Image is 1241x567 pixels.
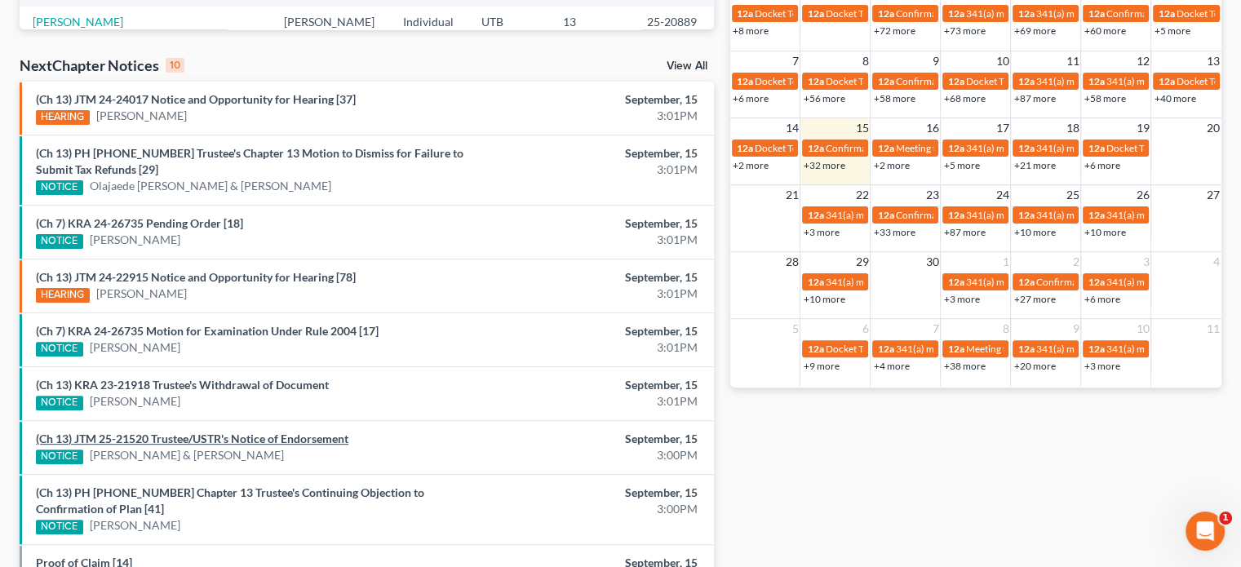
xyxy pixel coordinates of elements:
[1017,276,1034,288] span: 12a
[1064,185,1080,205] span: 25
[550,7,633,37] td: 13
[873,159,909,171] a: +2 more
[965,142,1123,154] span: 341(a) meeting for [PERSON_NAME]
[737,7,753,20] span: 12a
[947,343,964,355] span: 12a
[860,51,870,71] span: 8
[36,324,379,338] a: (Ch 7) KRA 24-26735 Motion for Examination Under Rule 2004 [17]
[488,485,698,501] div: September, 15
[873,226,915,238] a: +33 more
[90,447,284,463] a: [PERSON_NAME] & [PERSON_NAME]
[1134,319,1150,339] span: 10
[488,232,698,248] div: 3:01PM
[488,447,698,463] div: 3:00PM
[488,377,698,393] div: September, 15
[783,118,800,138] span: 14
[1219,512,1232,525] span: 1
[1035,7,1193,20] span: 341(a) meeting for [PERSON_NAME]
[90,517,180,534] a: [PERSON_NAME]
[807,276,823,288] span: 12a
[737,75,753,87] span: 12a
[1205,118,1221,138] span: 20
[36,432,348,445] a: (Ch 13) JTM 25-21520 Trustee/USTR's Notice of Endorsement
[755,7,901,20] span: Docket Text: for [PERSON_NAME]
[488,91,698,108] div: September, 15
[1212,252,1221,272] span: 4
[853,252,870,272] span: 29
[807,7,823,20] span: 12a
[873,92,915,104] a: +58 more
[20,55,184,75] div: NextChapter Notices
[390,7,468,37] td: Individual
[1088,142,1104,154] span: 12a
[1084,159,1119,171] a: +6 more
[96,286,187,302] a: [PERSON_NAME]
[488,323,698,339] div: September, 15
[803,92,844,104] a: +56 more
[825,209,982,221] span: 341(a) meeting for [PERSON_NAME]
[1000,319,1010,339] span: 8
[1088,75,1104,87] span: 12a
[1035,209,1193,221] span: 341(a) meeting for [PERSON_NAME]
[1064,51,1080,71] span: 11
[877,142,893,154] span: 12a
[924,185,940,205] span: 23
[1154,92,1195,104] a: +40 more
[1084,293,1119,305] a: +6 more
[1158,75,1174,87] span: 12a
[488,108,698,124] div: 3:01PM
[488,269,698,286] div: September, 15
[803,360,839,372] a: +9 more
[36,234,83,249] div: NOTICE
[965,209,1123,221] span: 341(a) meeting for [PERSON_NAME]
[895,75,1080,87] span: Confirmation hearing for [PERSON_NAME]
[667,60,707,72] a: View All
[36,110,90,125] div: HEARING
[930,319,940,339] span: 7
[36,270,356,284] a: (Ch 13) JTM 24-22915 Notice and Opportunity for Hearing [78]
[807,75,823,87] span: 12a
[733,159,769,171] a: +2 more
[1084,92,1125,104] a: +58 more
[895,142,1023,154] span: Meeting for [PERSON_NAME]
[924,118,940,138] span: 16
[1035,75,1193,87] span: 341(a) meeting for [PERSON_NAME]
[860,319,870,339] span: 6
[488,393,698,410] div: 3:01PM
[36,378,329,392] a: (Ch 13) KRA 23-21918 Trustee's Withdrawal of Document
[36,288,90,303] div: HEARING
[1017,142,1034,154] span: 12a
[1017,209,1034,221] span: 12a
[994,51,1010,71] span: 10
[737,142,753,154] span: 12a
[877,209,893,221] span: 12a
[1158,7,1174,20] span: 12a
[853,118,870,138] span: 15
[36,342,83,357] div: NOTICE
[947,276,964,288] span: 12a
[1013,159,1055,171] a: +21 more
[825,7,1057,20] span: Docket Text: for [PERSON_NAME] & [PERSON_NAME]
[1013,226,1055,238] a: +10 more
[965,343,1093,355] span: Meeting for [PERSON_NAME]
[488,431,698,447] div: September, 15
[965,75,1111,87] span: Docket Text: for [PERSON_NAME]
[488,162,698,178] div: 3:01PM
[1134,118,1150,138] span: 19
[36,450,83,464] div: NOTICE
[783,185,800,205] span: 21
[1084,24,1125,37] a: +60 more
[825,75,971,87] span: Docket Text: for [PERSON_NAME]
[807,209,823,221] span: 12a
[1186,512,1225,551] iframe: Intercom live chat
[488,339,698,356] div: 3:01PM
[947,209,964,221] span: 12a
[877,75,893,87] span: 12a
[947,142,964,154] span: 12a
[1084,226,1125,238] a: +10 more
[783,252,800,272] span: 28
[1017,343,1034,355] span: 12a
[1013,360,1055,372] a: +20 more
[965,7,1123,20] span: 341(a) meeting for [PERSON_NAME]
[790,51,800,71] span: 7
